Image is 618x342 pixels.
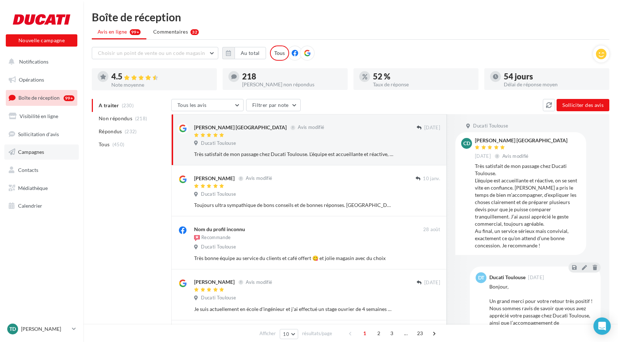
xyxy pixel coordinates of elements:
[246,99,301,111] button: Filtrer par note
[4,181,79,196] a: Médiathèque
[373,328,385,339] span: 2
[18,131,59,137] span: Sollicitation d'avis
[222,47,266,59] button: Au total
[18,203,42,209] span: Calendrier
[64,95,74,101] div: 99+
[242,73,342,81] div: 218
[111,82,211,87] div: Note moyenne
[473,123,508,129] span: Ducati Toulouse
[424,280,440,286] span: [DATE]
[201,295,236,301] span: Ducati Toulouse
[593,317,611,335] div: Open Intercom Messenger
[190,29,199,35] div: 32
[373,73,473,81] div: 52 %
[112,142,125,147] span: (450)
[20,113,58,119] span: Visibilité en ligne
[98,50,205,56] span: Choisir un point de vente ou un code magasin
[19,77,44,83] span: Opérations
[4,144,79,160] a: Campagnes
[194,278,235,286] div: [PERSON_NAME]
[246,279,272,285] span: Avis modifié
[201,140,236,147] span: Ducati Toulouse
[4,198,79,213] a: Calendrier
[386,328,398,339] span: 3
[92,12,609,22] div: Boîte de réception
[504,82,604,87] div: Délai de réponse moyen
[194,255,393,262] div: Très bonne équipe au service du clients et café offert 😋 et jolie magasin avec du choix
[201,244,236,250] span: Ducati Toulouse
[414,328,426,339] span: 23
[18,185,48,191] span: Médiathèque
[4,72,79,87] a: Opérations
[135,116,147,121] span: (218)
[6,34,77,47] button: Nouvelle campagne
[99,128,122,135] span: Répondus
[194,226,245,233] div: Nom du profil inconnu
[4,127,79,142] a: Sollicitation d'avis
[194,306,393,313] div: Je suis actuellement en école d'ingénieur et j'ai effectué un stage ouvrier de 4 semaines dans le...
[502,153,529,159] span: Avis modifié
[400,328,412,339] span: ...
[235,47,266,59] button: Au total
[298,125,324,130] span: Avis modifié
[259,330,276,337] span: Afficher
[171,99,244,111] button: Tous les avis
[242,82,342,87] div: [PERSON_NAME] non répondus
[246,176,272,181] span: Avis modifié
[4,163,79,178] a: Contacts
[475,163,580,249] div: Très satisfait de mon passage chez Ducati Toulouse. L’équipe est accueillante et réactive, on se ...
[557,99,609,111] button: Solliciter des avis
[463,140,470,147] span: Cd
[111,73,211,81] div: 4.5
[92,47,218,59] button: Choisir un point de vente ou un code magasin
[478,274,484,281] span: DT
[475,153,491,160] span: [DATE]
[194,235,200,241] img: recommended.png
[19,59,48,65] span: Notifications
[177,102,207,108] span: Tous les avis
[424,125,440,131] span: [DATE]
[18,95,60,101] span: Boîte de réception
[528,275,544,280] span: [DATE]
[423,176,440,182] span: 10 janv.
[194,175,235,182] div: [PERSON_NAME]
[194,151,393,158] div: Très satisfait de mon passage chez Ducati Toulouse. L’équipe est accueillante et réactive, on se ...
[4,54,76,69] button: Notifications
[302,330,332,337] span: résultats/page
[194,124,287,131] div: [PERSON_NAME] [GEOGRAPHIC_DATA]
[125,129,137,134] span: (232)
[21,325,69,333] p: [PERSON_NAME]
[373,82,473,87] div: Taux de réponse
[153,28,188,35] span: Commentaires
[99,141,110,148] span: Tous
[475,138,567,143] div: [PERSON_NAME] [GEOGRAPHIC_DATA]
[489,275,525,280] div: Ducati Toulouse
[6,322,77,336] a: TD [PERSON_NAME]
[270,46,289,61] div: Tous
[201,191,236,198] span: Ducati Toulouse
[18,149,44,155] span: Campagnes
[194,234,231,242] div: Recommande
[423,226,440,233] span: 28 août
[18,167,38,173] span: Contacts
[9,325,16,333] span: TD
[283,331,289,337] span: 10
[4,109,79,124] a: Visibilité en ligne
[280,329,298,339] button: 10
[194,202,393,209] div: Toujours ultra sympathique de bons conseils et de bonnes réponses. [GEOGRAPHIC_DATA]
[99,115,132,122] span: Non répondus
[4,90,79,105] a: Boîte de réception99+
[504,73,604,81] div: 54 jours
[359,328,370,339] span: 1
